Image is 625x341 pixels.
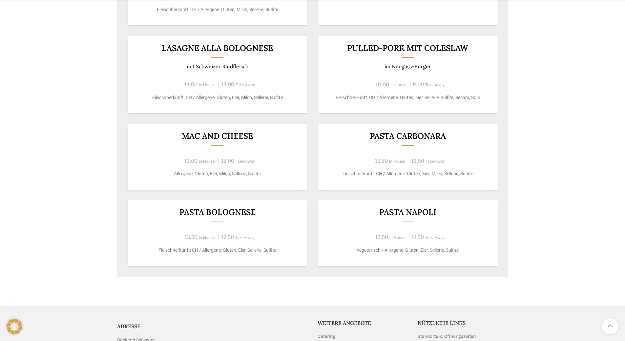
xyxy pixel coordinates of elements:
[221,81,234,88] span: 13.00
[318,319,408,327] h5: Weitere Angebote
[602,318,618,334] a: Scroll to top button
[326,132,490,140] h3: Pasta Carbonara
[235,235,255,240] span: Take-Away
[326,247,490,254] p: vegetarisch / Allergene: Gluten, Eier, Sellerie, Sulfite
[318,333,336,340] a: Catering
[411,157,424,164] span: 12.50
[390,83,406,87] span: In-House
[389,235,406,240] span: In-House
[418,319,508,327] h5: Nützliche Links
[135,94,299,101] p: Fleischherkunft: CH / Allergene: Gluten, Eier, Milch, Sellerie, Sulfite
[135,208,299,216] h3: Pasta Bolognese
[418,333,476,340] a: Standorte & Öffnungszeiten
[199,159,215,164] span: In-House
[135,170,299,177] p: Allergene: Gluten, Eier, Milch, Sellerie, Sulfite
[425,83,445,87] span: Take-Away
[199,83,215,87] span: In-House
[135,44,299,52] h3: LASAGNE ALLA BOLOGNESE
[135,63,299,70] p: mit Schweizer Rindfleisch
[199,235,215,240] span: In-House
[375,233,388,241] span: 12.50
[326,94,490,101] p: Fleischherkunft: CH / Allergene: Gluten, Eier, Sellerie, Sulfite, Sesam, Soja
[135,6,299,13] p: Fleischherkunft: CH / Allergene: Gluten, Milch, Sellerie, Sulfite
[426,159,445,164] span: Take-Away
[184,157,198,164] span: 13.00
[412,233,424,241] span: 11.50
[425,235,445,240] span: Take-Away
[184,81,198,88] span: 14.00
[375,157,388,164] span: 13.50
[135,247,299,254] p: Fleischherkunft: CH / Allergene: Gluten, Eier, Sellerie, Sulfite
[135,132,299,140] h3: Mac and Cheese
[221,157,234,164] span: 12.00
[326,208,490,216] h3: Pasta Napoli
[221,233,234,241] span: 12.50
[326,170,490,177] p: Fleischherkunft: CH / Allergene: Gluten, Eier, Milch, Sellerie, Sulfite
[389,159,405,164] span: In-House
[185,233,198,241] span: 13.50
[376,81,389,88] span: 10.00
[326,44,490,52] h3: Pulled-Pork mit Coleslaw
[117,323,140,330] span: ADRESSE
[236,159,255,164] span: Take-Away
[413,81,424,88] span: 9.00
[326,63,490,70] p: im Neugass-Burger
[236,83,255,87] span: Take-Away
